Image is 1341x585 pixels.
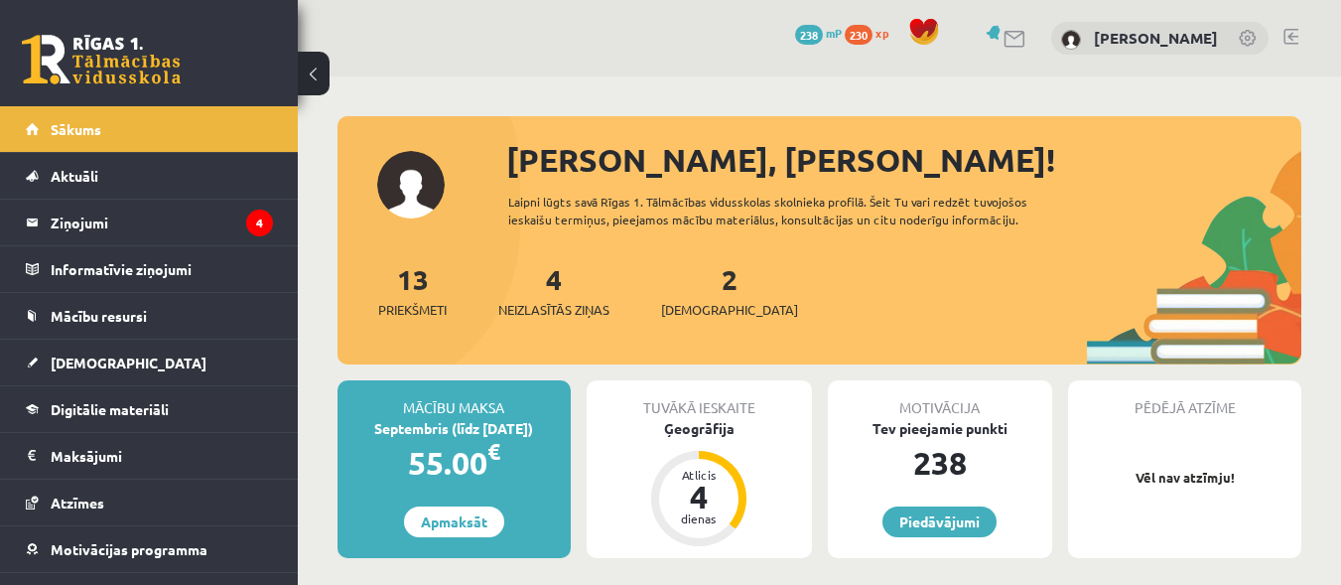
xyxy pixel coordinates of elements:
[337,418,571,439] div: Septembris (līdz [DATE])
[51,120,101,138] span: Sākums
[828,439,1053,487] div: 238
[845,25,872,45] span: 230
[51,540,207,558] span: Motivācijas programma
[845,25,898,41] a: 230 xp
[337,380,571,418] div: Mācību maksa
[378,261,447,320] a: 13Priekšmeti
[587,418,812,549] a: Ģeogrāfija Atlicis 4 dienas
[587,418,812,439] div: Ģeogrāfija
[795,25,842,41] a: 238 mP
[487,437,500,466] span: €
[22,35,181,84] a: Rīgas 1. Tālmācības vidusskola
[1094,28,1218,48] a: [PERSON_NAME]
[828,380,1053,418] div: Motivācija
[875,25,888,41] span: xp
[669,512,729,524] div: dienas
[508,193,1087,228] div: Laipni lūgts savā Rīgas 1. Tālmācības vidusskolas skolnieka profilā. Šeit Tu vari redzēt tuvojošo...
[1068,380,1301,418] div: Pēdējā atzīme
[51,354,206,371] span: [DEMOGRAPHIC_DATA]
[26,433,273,479] a: Maksājumi
[669,481,729,512] div: 4
[404,507,504,537] a: Apmaksāt
[51,433,273,479] legend: Maksājumi
[51,167,98,185] span: Aktuāli
[26,526,273,572] a: Motivācijas programma
[826,25,842,41] span: mP
[661,261,798,320] a: 2[DEMOGRAPHIC_DATA]
[51,200,273,245] legend: Ziņojumi
[795,25,823,45] span: 238
[51,246,273,292] legend: Informatīvie ziņojumi
[498,300,609,320] span: Neizlasītās ziņas
[26,153,273,199] a: Aktuāli
[506,136,1301,184] div: [PERSON_NAME], [PERSON_NAME]!
[51,494,104,512] span: Atzīmes
[661,300,798,320] span: [DEMOGRAPHIC_DATA]
[1061,30,1081,50] img: Amanda Krēsliņa
[882,507,997,537] a: Piedāvājumi
[51,400,169,418] span: Digitālie materiāli
[669,469,729,481] div: Atlicis
[26,246,273,292] a: Informatīvie ziņojumi
[26,293,273,339] a: Mācību resursi
[337,439,571,487] div: 55.00
[498,261,609,320] a: 4Neizlasītās ziņas
[1078,468,1291,488] p: Vēl nav atzīmju!
[26,200,273,245] a: Ziņojumi4
[246,210,273,236] i: 4
[378,300,447,320] span: Priekšmeti
[26,106,273,152] a: Sākums
[587,380,812,418] div: Tuvākā ieskaite
[26,340,273,385] a: [DEMOGRAPHIC_DATA]
[26,480,273,525] a: Atzīmes
[828,418,1053,439] div: Tev pieejamie punkti
[51,307,147,325] span: Mācību resursi
[26,386,273,432] a: Digitālie materiāli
